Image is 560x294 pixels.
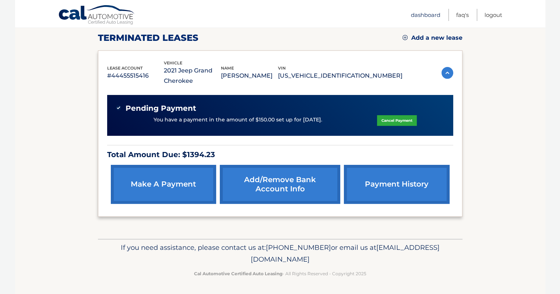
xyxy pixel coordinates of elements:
a: FAQ's [456,9,469,21]
a: Add a new lease [402,34,462,42]
img: add.svg [402,35,408,40]
p: - All Rights Reserved - Copyright 2025 [103,270,458,277]
h2: terminated leases [98,32,198,43]
span: vehicle [164,60,182,65]
p: You have a payment in the amount of $150.00 set up for [DATE]. [154,116,322,124]
a: Logout [485,9,502,21]
img: accordion-active.svg [441,67,453,79]
a: Add/Remove bank account info [220,165,340,204]
a: make a payment [111,165,216,204]
p: #44455515416 [107,71,164,81]
a: Cancel Payment [377,115,417,126]
span: name [221,65,234,71]
span: lease account [107,65,143,71]
span: vin [278,65,286,71]
span: [EMAIL_ADDRESS][DOMAIN_NAME] [251,243,440,263]
a: payment history [344,165,449,204]
p: [US_VEHICLE_IDENTIFICATION_NUMBER] [278,71,402,81]
p: Total Amount Due: $1394.23 [107,148,453,161]
a: Dashboard [411,9,440,21]
span: Pending Payment [126,104,196,113]
p: [PERSON_NAME] [221,71,278,81]
strong: Cal Automotive Certified Auto Leasing [194,271,282,276]
a: Cal Automotive [58,5,135,26]
span: [PHONE_NUMBER] [266,243,331,252]
p: If you need assistance, please contact us at: or email us at [103,242,458,265]
img: check-green.svg [116,105,121,110]
p: 2021 Jeep Grand Cherokee [164,65,221,86]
